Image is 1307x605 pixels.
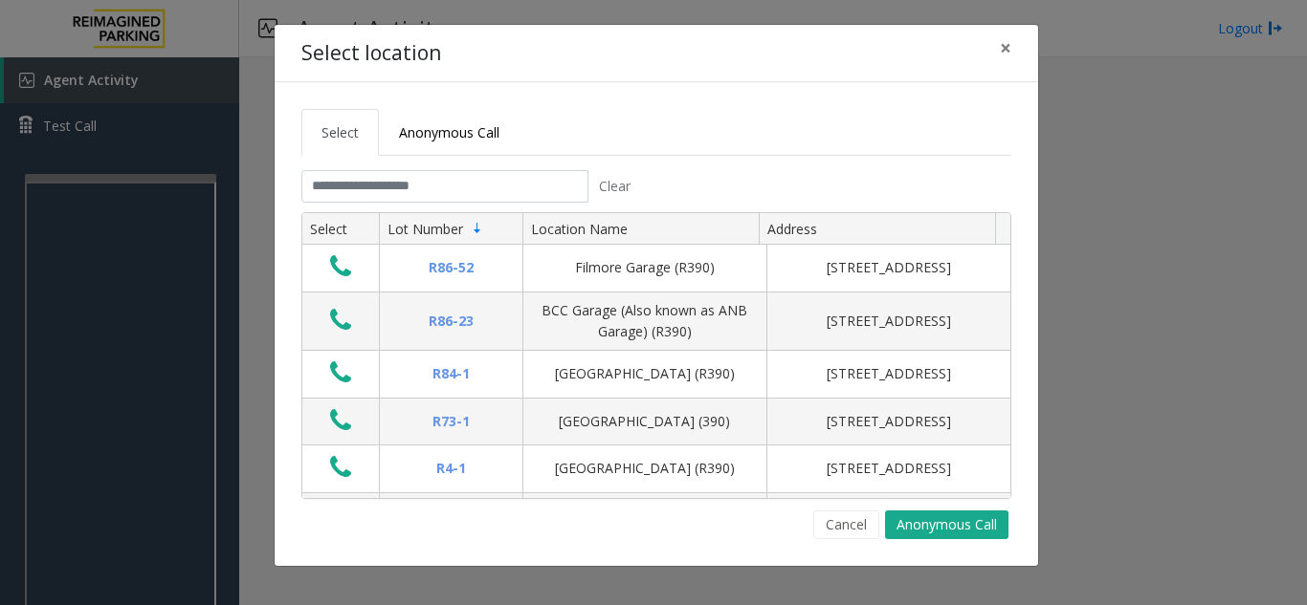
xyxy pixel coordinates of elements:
[302,213,379,246] th: Select
[399,123,499,141] span: Anonymous Call
[588,170,642,203] button: Clear
[535,257,755,278] div: Filmore Garage (R390)
[986,25,1025,72] button: Close
[321,123,359,141] span: Select
[391,458,511,479] div: R4-1
[391,311,511,332] div: R86-23
[1000,34,1011,61] span: ×
[779,411,999,432] div: [STREET_ADDRESS]
[388,220,463,238] span: Lot Number
[767,220,817,238] span: Address
[391,257,511,278] div: R86-52
[535,363,755,384] div: [GEOGRAPHIC_DATA] (R390)
[301,109,1011,156] ul: Tabs
[535,411,755,432] div: [GEOGRAPHIC_DATA] (390)
[531,220,628,238] span: Location Name
[535,300,755,343] div: BCC Garage (Also known as ANB Garage) (R390)
[470,221,485,236] span: Sortable
[885,510,1008,539] button: Anonymous Call
[779,311,999,332] div: [STREET_ADDRESS]
[391,363,511,384] div: R84-1
[301,38,441,69] h4: Select location
[302,213,1010,498] div: Data table
[779,257,999,278] div: [STREET_ADDRESS]
[779,363,999,384] div: [STREET_ADDRESS]
[813,510,879,539] button: Cancel
[779,458,999,479] div: [STREET_ADDRESS]
[391,411,511,432] div: R73-1
[535,458,755,479] div: [GEOGRAPHIC_DATA] (R390)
